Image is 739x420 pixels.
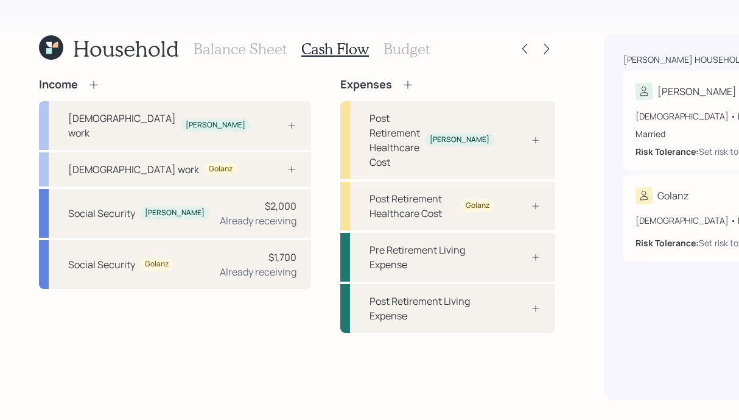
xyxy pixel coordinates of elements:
div: $2,000 [265,199,296,213]
div: Post Retirement Healthcare Cost [369,191,456,221]
div: Pre Retirement Living Expense [369,243,494,272]
div: Already receiving [220,265,296,279]
h1: Household [73,35,179,62]
div: Already receiving [220,213,296,228]
div: Golanz [145,259,169,269]
h4: Income [39,78,78,91]
div: Social Security [68,206,135,221]
div: Golanz [657,188,688,203]
div: $1,700 [268,250,296,265]
div: [PERSON_NAME] [186,120,245,130]
div: Golanz [466,201,489,211]
div: Golanz [209,164,233,174]
div: Social Security [68,257,135,272]
h3: Balance Sheet [194,40,287,58]
div: Post Retirement Healthcare Cost [369,111,420,169]
div: Post Retirement Living Expense [369,294,494,323]
div: [PERSON_NAME] [145,208,205,218]
div: [DEMOGRAPHIC_DATA] work [68,162,199,177]
div: [PERSON_NAME] [430,135,489,145]
div: [DEMOGRAPHIC_DATA] work [68,111,176,140]
div: [PERSON_NAME] [657,84,737,99]
b: Risk Tolerance: [636,146,699,157]
h4: Expenses [340,78,392,91]
b: Risk Tolerance: [636,237,699,249]
h3: Cash Flow [301,40,369,58]
h3: Budget [384,40,430,58]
